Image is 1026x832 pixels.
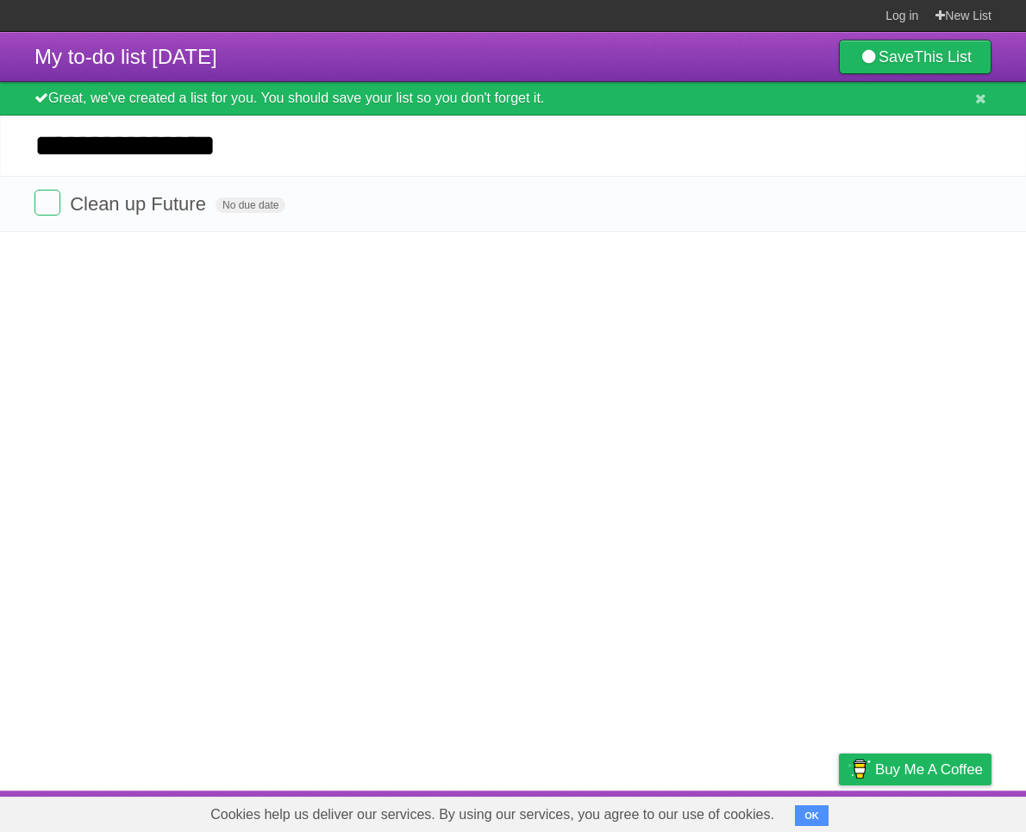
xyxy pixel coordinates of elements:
[848,754,871,784] img: Buy me a coffee
[875,754,983,785] span: Buy me a coffee
[839,40,992,74] a: SaveThis List
[839,754,992,785] a: Buy me a coffee
[34,190,60,216] label: Done
[883,795,992,828] a: Suggest a feature
[216,197,285,213] span: No due date
[70,193,210,215] span: Clean up Future
[34,45,217,68] span: My to-do list [DATE]
[758,795,796,828] a: Terms
[193,798,791,832] span: Cookies help us deliver our services. By using our services, you agree to our use of cookies.
[795,805,829,826] button: OK
[914,48,972,66] b: This List
[816,795,861,828] a: Privacy
[666,795,736,828] a: Developers
[610,795,646,828] a: About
